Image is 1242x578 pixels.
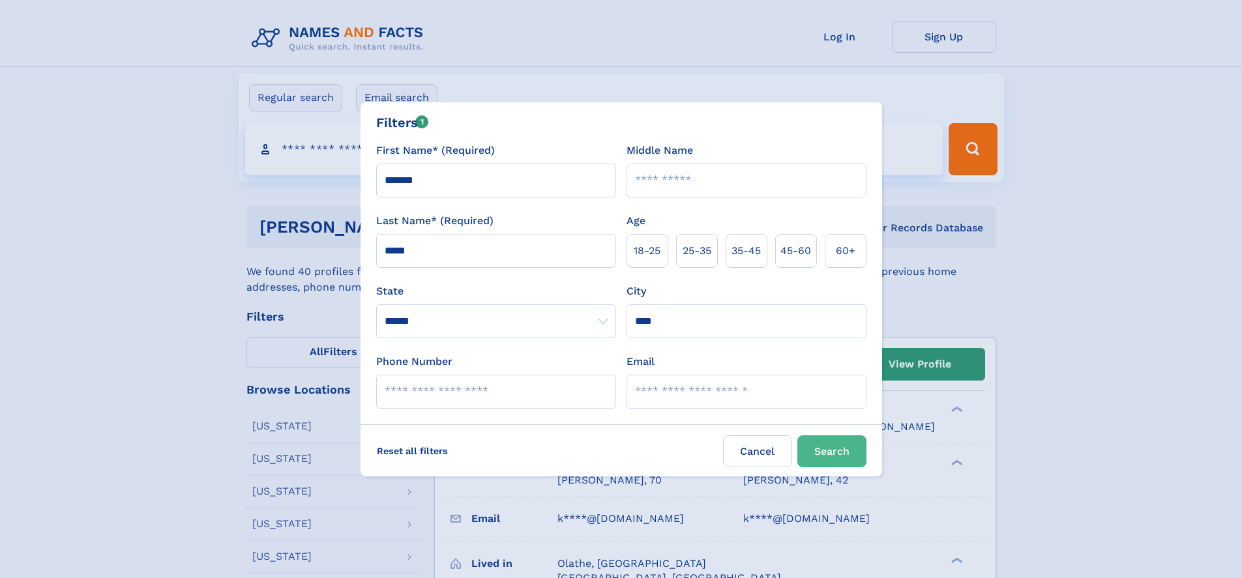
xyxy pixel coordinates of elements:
[376,143,495,158] label: First Name* (Required)
[732,243,761,259] span: 35‑45
[368,435,456,467] label: Reset all filters
[683,243,711,259] span: 25‑35
[376,354,452,369] label: Phone Number
[376,283,616,299] label: State
[627,143,693,158] label: Middle Name
[634,243,660,259] span: 18‑25
[376,113,429,132] div: Filters
[627,283,646,299] label: City
[627,354,655,369] label: Email
[723,435,792,467] label: Cancel
[780,243,811,259] span: 45‑60
[376,213,494,229] label: Last Name* (Required)
[627,213,645,229] label: Age
[836,243,855,259] span: 60+
[797,435,866,467] button: Search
